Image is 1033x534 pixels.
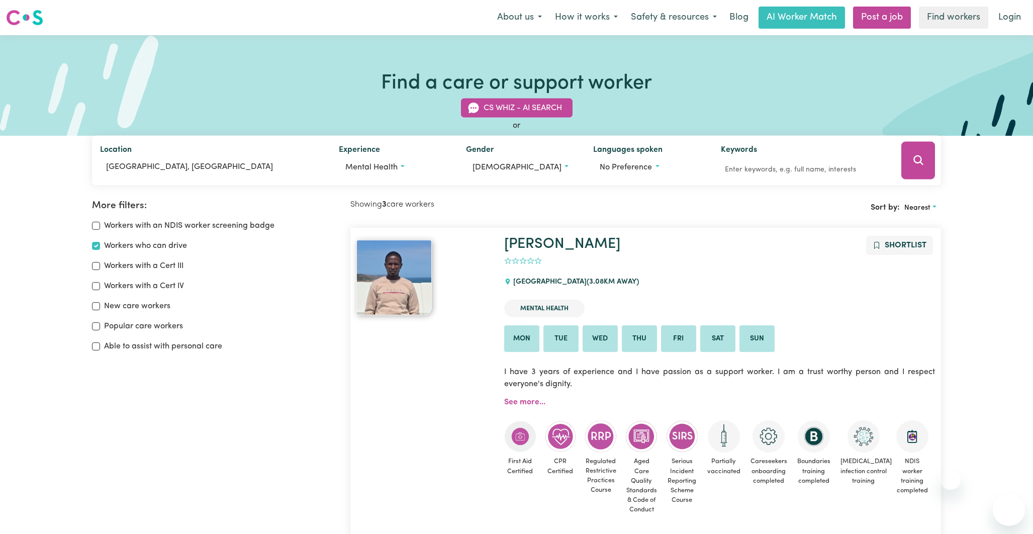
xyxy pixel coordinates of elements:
button: Safety & resources [624,7,723,28]
label: Workers with an NDIS worker screening badge [104,220,274,232]
img: CS Academy: Introduction to NDIS Worker Training course completed [896,420,928,453]
label: New care workers [104,300,170,312]
label: Workers with a Cert III [104,260,183,272]
a: Login [992,7,1027,29]
img: Care and support worker has completed CPR Certification [544,420,577,453]
span: Sort by: [871,204,900,212]
b: 3 [382,201,387,209]
span: [MEDICAL_DATA] infection control training [839,453,888,490]
li: Available on Sun [739,325,775,352]
img: CS Academy: Serious Incident Reporting Scheme course completed [666,420,698,453]
h2: Showing care workers [350,200,645,210]
label: Languages spoken [593,144,663,158]
a: AI Worker Match [759,7,845,29]
label: Able to assist with personal care [104,340,222,352]
label: Keywords [721,144,757,158]
iframe: Close message [941,470,961,490]
button: Worker experience options [339,158,450,177]
label: Gender [466,144,494,158]
a: Post a job [853,7,911,29]
li: Available on Mon [504,325,539,352]
p: I have 3 years of experience and I have passion as a support worker. I am a trust worthy person a... [504,360,935,396]
div: add rating by typing an integer from 0 to 5 or pressing arrow keys [504,255,542,267]
span: Careseekers onboarding completed [749,453,788,490]
span: Serious Incident Reporting Scheme Course [666,453,698,509]
span: CPR Certified [544,453,577,480]
span: No preference [600,163,652,171]
li: Available on Thu [622,325,657,352]
label: Location [100,144,132,158]
img: CS Academy: COVID-19 Infection Control Training course completed [848,420,880,453]
li: Available on Sat [700,325,735,352]
iframe: Button to launch messaging window [993,494,1025,526]
a: Thomas [356,240,492,315]
a: See more... [504,398,545,406]
div: or [92,120,941,132]
img: View Thomas 's profile [356,240,432,315]
button: CS Whiz - AI Search [461,99,573,118]
span: Nearest [904,204,930,212]
a: Careseekers logo [6,6,43,29]
img: CS Academy: Aged Care Quality Standards & Code of Conduct course completed [625,420,658,453]
span: [DEMOGRAPHIC_DATA] [473,163,561,171]
input: Enter keywords, e.g. full name, interests [721,162,888,177]
a: [PERSON_NAME] [504,237,620,251]
span: Boundaries training completed [796,453,831,490]
button: Add to shortlist [866,236,933,255]
button: Search [901,142,934,180]
li: Available on Wed [583,325,618,352]
li: Mental Health [504,300,585,317]
span: Partially vaccinated [706,453,741,480]
h1: Find a care or support worker [381,71,652,96]
button: Sort search results [900,200,941,216]
img: CS Academy: Boundaries in care and support work course completed [798,420,830,453]
button: About us [491,7,548,28]
input: Enter a suburb [100,158,323,176]
img: CS Academy: Regulated Restrictive Practices course completed [585,420,617,452]
span: Regulated Restrictive Practices Course [585,453,617,499]
span: ( 3.08 km away) [587,278,639,286]
button: How it works [548,7,624,28]
img: Care and support worker has received 1 dose of the COVID-19 vaccine [708,420,740,453]
button: Worker gender preference [466,158,577,177]
img: Care and support worker has completed First Aid Certification [504,420,536,453]
label: Workers with a Cert IV [104,280,184,292]
a: Find workers [919,7,988,29]
h2: More filters: [92,200,338,212]
label: Experience [339,144,380,158]
li: Available on Fri [661,325,696,352]
label: Popular care workers [104,320,183,332]
a: Blog [723,7,755,29]
label: Workers who can drive [104,240,187,252]
li: Available on Tue [543,325,579,352]
span: Aged Care Quality Standards & Code of Conduct [625,453,658,518]
span: Mental health [345,163,398,171]
span: Shortlist [885,241,926,249]
div: [GEOGRAPHIC_DATA] [504,269,645,296]
span: NDIS worker training completed [896,453,929,499]
button: Worker language preferences [593,158,704,177]
img: CS Academy: Careseekers Onboarding course completed [753,420,785,453]
img: Careseekers logo [6,9,43,27]
span: First Aid Certified [504,453,536,480]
